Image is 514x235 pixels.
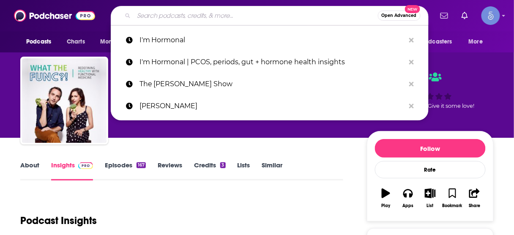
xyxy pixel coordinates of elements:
[427,203,434,208] div: List
[443,203,462,208] div: Bookmark
[20,214,97,227] h1: Podcast Insights
[441,183,463,213] button: Bookmark
[238,161,250,180] a: Lists
[134,9,378,22] input: Search podcasts, credits, & more...
[469,36,483,48] span: More
[22,58,107,143] img: What The Func?!
[220,162,225,168] div: 3
[137,162,146,168] div: 167
[78,162,93,169] img: Podchaser Pro
[403,203,414,208] div: Apps
[67,36,85,48] span: Charts
[51,161,93,180] a: InsightsPodchaser Pro
[139,95,405,117] p: Tania Stanly
[397,183,419,213] button: Apps
[111,29,429,51] a: I'm Hormonal
[419,183,441,213] button: List
[382,203,391,208] div: Play
[14,8,95,24] img: Podchaser - Follow, Share and Rate Podcasts
[26,36,51,48] span: Podcasts
[375,161,486,178] div: Rate
[20,34,62,50] button: open menu
[437,8,451,23] a: Show notifications dropdown
[158,161,182,180] a: Reviews
[386,103,475,109] span: Good podcast? Give it some love!
[464,183,486,213] button: Share
[367,64,494,117] div: Good podcast? Give it some love!
[481,6,500,25] span: Logged in as Spiral5-G1
[100,36,130,48] span: Monitoring
[111,51,429,73] a: I'm Hormonal | PCOS, periods, gut + hormone health insights
[405,5,420,13] span: New
[194,161,225,180] a: Credits3
[111,6,429,25] div: Search podcasts, credits, & more...
[139,73,405,95] p: The Cliff Ravenscraft Show
[111,95,429,117] a: [PERSON_NAME]
[481,6,500,25] img: User Profile
[481,6,500,25] button: Show profile menu
[375,139,486,158] button: Follow
[375,183,397,213] button: Play
[111,73,429,95] a: The [PERSON_NAME] Show
[378,11,421,21] button: Open AdvancedNew
[463,34,494,50] button: open menu
[406,34,465,50] button: open menu
[20,161,39,180] a: About
[139,29,405,51] p: I'm Hormonal
[61,34,90,50] a: Charts
[94,34,141,50] button: open menu
[105,161,146,180] a: Episodes167
[262,161,283,180] a: Similar
[382,14,417,18] span: Open Advanced
[469,203,480,208] div: Share
[412,36,452,48] span: For Podcasters
[139,51,405,73] p: I'm Hormonal | PCOS, periods, gut + hormone health insights
[458,8,471,23] a: Show notifications dropdown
